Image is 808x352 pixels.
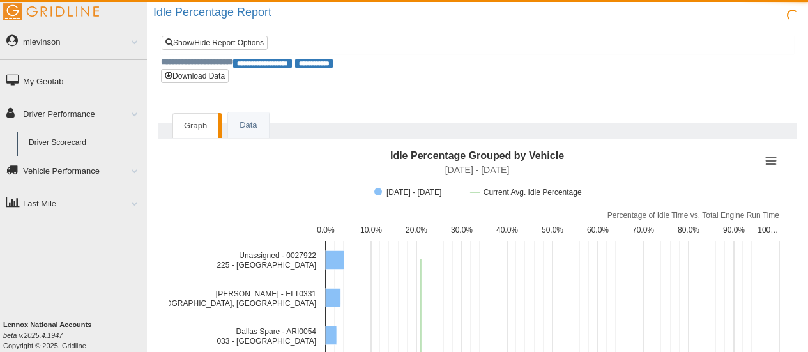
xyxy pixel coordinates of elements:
a: Data [228,112,268,139]
text: 30.0% [451,226,473,234]
text: Percentage of Idle Time vs. Total Engine Run Time [607,211,780,220]
text: Dallas Spare - ARI0054 033 - [GEOGRAPHIC_DATA] [217,327,316,346]
text: 70.0% [632,226,654,234]
b: Lennox National Accounts [3,321,91,328]
path: Dallas Spare - ARI0054 033 - Dallas, 55.57. 1/1/2025 - 8/10/2025. [325,326,337,344]
text: 90.0% [723,226,745,234]
text: 20.0% [406,226,427,234]
text: Unassigned - 0027922 225 - [GEOGRAPHIC_DATA] [217,251,316,270]
div: Copyright © 2025, Gridline [3,319,147,351]
text: 60.0% [587,226,609,234]
img: Gridline [3,3,99,20]
path: Antwan Grayton - ELT0331 030 - Charleston, SC, 75.47. 1/1/2025 - 8/10/2025. [325,288,340,307]
button: Show 1/1/2025 - 8/10/2025 [374,188,457,197]
text: 100… [758,226,778,234]
a: Driver Scorecard [23,132,147,155]
button: View chart menu, Idle Percentage Grouped by Vehicle [762,152,780,170]
text: 80.0% [678,226,699,234]
a: Graph [172,113,218,139]
i: beta v.2025.4.1947 [3,332,63,339]
button: Show Current Avg. Idle Percentage [471,188,582,196]
a: Safety Exceptions [23,155,147,178]
text: 50.0% [542,226,563,234]
text: [DATE] - [DATE] [445,165,510,175]
text: 40.0% [496,226,518,234]
button: Download Data [161,69,229,83]
text: Idle Percentage Grouped by Vehicle [390,150,564,161]
text: [PERSON_NAME] - ELT0331 030 - [GEOGRAPHIC_DATA], [GEOGRAPHIC_DATA] [133,289,317,308]
text: 0.0% [317,226,335,234]
h2: Idle Percentage Report [153,6,808,19]
a: Show/Hide Report Options [162,36,268,50]
text: 10.0% [360,226,382,234]
path: Unassigned - 0027922 225 - Asheville, 93.15. 1/1/2025 - 8/10/2025. [325,250,344,269]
